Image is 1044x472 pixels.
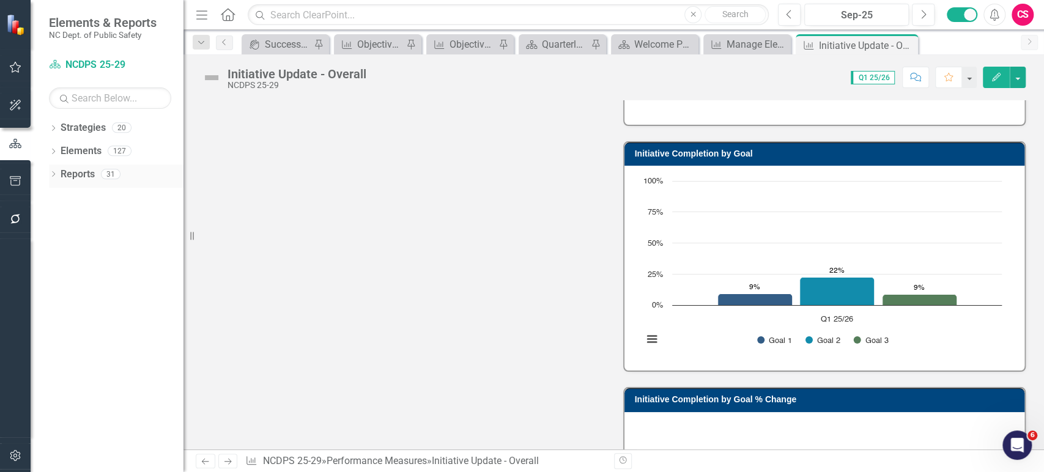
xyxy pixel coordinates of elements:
a: NCDPS 25-29 [263,455,322,466]
span: Q1 25/26 [851,71,895,84]
h3: Initiative Completion by Goal % Change [635,395,1019,404]
text: 9% [749,284,760,291]
g: Goal 1, bar series 1 of 3 with 1 bar. [717,294,792,306]
a: Performance Measures [327,455,427,466]
button: Search [705,6,766,23]
a: Quarterly Status Report [522,37,588,52]
button: Show Goal 3 [853,336,888,345]
g: Goal 3, bar series 3 of 3 with 1 bar. [882,295,957,306]
img: Not Defined [202,68,221,87]
text: 22% [829,267,845,275]
text: 9% [914,284,925,292]
div: Initiative Update - Overall [819,38,915,53]
button: CS [1012,4,1034,26]
button: Sep-25 [804,4,909,26]
div: Quarterly Status Report [542,37,588,52]
text: 50% [648,240,663,248]
div: Objective Measure Dashboard Report [450,37,495,52]
div: 31 [101,169,120,179]
div: Objective Measure Report [357,37,403,52]
div: Initiative Update - Overall [432,455,539,466]
div: Manage Elements [727,37,788,52]
a: Strategies [61,121,106,135]
a: Objective Measure Dashboard Report [429,37,495,52]
span: Elements & Reports [49,15,157,30]
small: NC Dept. of Public Safety [49,30,157,40]
input: Search Below... [49,87,171,109]
text: 100% [643,177,663,185]
div: Chart. Highcharts interactive chart. [637,175,1013,358]
g: Goal 2, bar series 2 of 3 with 1 bar. [799,278,874,306]
a: Objective Measure Report [337,37,403,52]
text: 0% [652,301,663,309]
text: 25% [648,271,663,279]
input: Search ClearPoint... [248,4,769,26]
a: Welcome Page [614,37,695,52]
div: 20 [112,123,131,133]
button: Show Goal 1 [757,336,792,345]
a: Reports [61,168,95,182]
a: Success Portal [245,37,311,52]
text: 75% [648,208,663,216]
path: Q1 25/26, 22.24137931. Goal 2. [799,278,874,306]
div: 127 [108,146,131,157]
span: Search [722,9,749,19]
a: NCDPS 25-29 [49,58,171,72]
span: 6 [1027,430,1037,440]
div: » » [245,454,604,468]
div: NCDPS 25-29 [228,81,366,90]
svg: Interactive chart [637,175,1008,358]
div: Success Portal [265,37,311,52]
div: Welcome Page [634,37,695,52]
path: Q1 25/26, 8.70967741. Goal 3. [882,295,957,306]
a: Manage Elements [706,37,788,52]
h3: Initiative Completion by Goal [635,149,1019,158]
path: Q1 25/26, 8.87096774. Goal 1. [717,294,792,306]
button: View chart menu, Chart [643,331,661,348]
img: ClearPoint Strategy [6,13,28,35]
div: Initiative Update - Overall [228,67,366,81]
button: Show Goal 2 [805,336,840,345]
text: Q1 25/26 [821,315,853,323]
iframe: Intercom live chat [1002,430,1032,460]
text: Goal 2 [816,337,840,345]
a: Elements [61,144,102,158]
div: Sep-25 [809,8,905,23]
